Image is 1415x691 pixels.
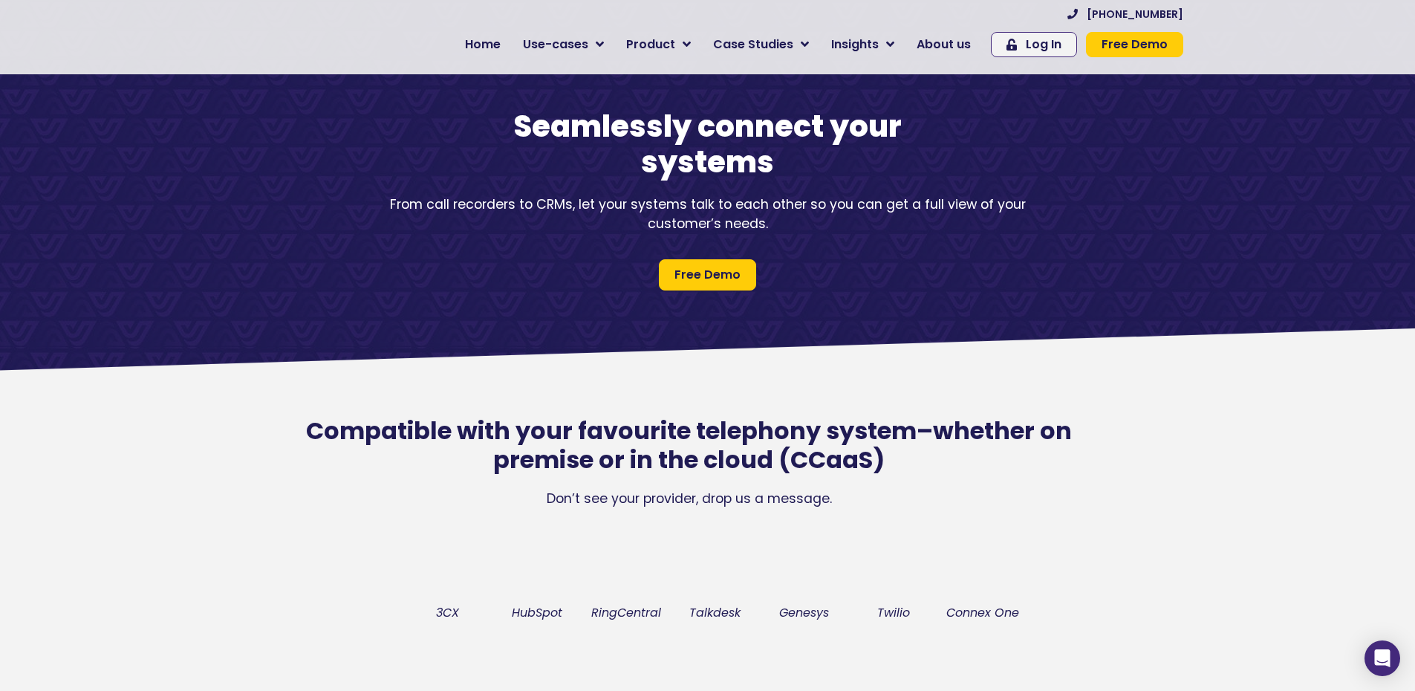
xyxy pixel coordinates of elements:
[1364,640,1400,676] div: Open Intercom Messenger
[589,605,663,621] figcaption: RingCentral
[678,605,752,621] figcaption: Talkdesk
[702,30,820,59] a: Case Studies
[991,32,1077,57] a: Log In
[831,36,879,53] span: Insights
[523,36,588,53] span: Use-cases
[411,605,485,621] figcaption: 3CX
[232,30,362,59] img: voyc-full-logo
[1087,9,1183,19] span: [PHONE_NUMBER]
[374,195,1042,234] p: From call recorders to CRMs, let your systems talk to each other so you can get a full view of yo...
[1086,32,1183,57] a: Free Demo
[917,36,971,53] span: About us
[767,605,842,621] figcaption: Genesys
[946,605,1020,621] figcaption: Connex One
[820,30,905,59] a: Insights
[465,36,501,53] span: Home
[856,605,931,621] figcaption: Twilio
[615,30,702,59] a: Product
[270,489,1109,508] p: Don’t see your provider, drop us a message.
[678,531,752,605] img: logo
[659,259,756,291] a: Free Demo
[1102,39,1168,51] span: Free Demo
[626,36,675,53] span: Product
[500,605,574,621] figcaption: HubSpot
[512,30,615,59] a: Use-cases
[674,266,741,284] span: Free Demo
[1026,39,1061,51] span: Log In
[448,108,968,180] h1: Seamlessly connect your systems
[270,417,1109,474] h2: Compatible with your favourite telephony system–whether on premise or in the cloud (CCaaS)
[713,36,793,53] span: Case Studies
[856,531,931,605] img: Twilio logo
[454,30,512,59] a: Home
[905,30,982,59] a: About us
[1067,9,1183,19] a: [PHONE_NUMBER]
